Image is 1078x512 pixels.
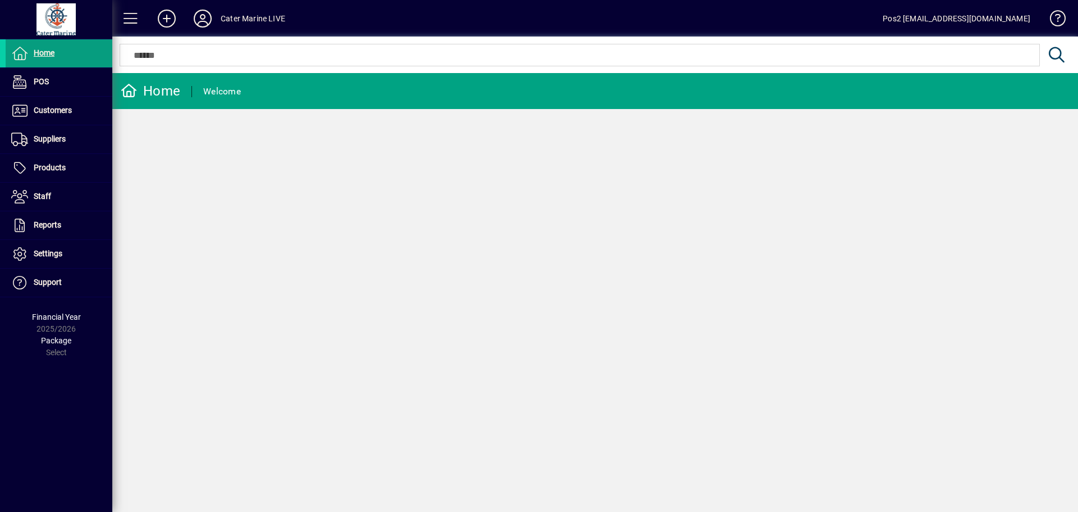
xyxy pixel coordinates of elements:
[185,8,221,29] button: Profile
[203,83,241,101] div: Welcome
[34,163,66,172] span: Products
[6,240,112,268] a: Settings
[6,68,112,96] a: POS
[6,97,112,125] a: Customers
[121,82,180,100] div: Home
[34,192,51,201] span: Staff
[6,269,112,297] a: Support
[883,10,1030,28] div: Pos2 [EMAIL_ADDRESS][DOMAIN_NAME]
[34,134,66,143] span: Suppliers
[221,10,285,28] div: Cater Marine LIVE
[34,48,54,57] span: Home
[6,154,112,182] a: Products
[34,77,49,86] span: POS
[34,106,72,115] span: Customers
[6,125,112,153] a: Suppliers
[6,183,112,211] a: Staff
[149,8,185,29] button: Add
[6,211,112,239] a: Reports
[41,336,71,345] span: Package
[34,220,61,229] span: Reports
[34,278,62,287] span: Support
[1042,2,1064,39] a: Knowledge Base
[34,249,62,258] span: Settings
[32,312,81,321] span: Financial Year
